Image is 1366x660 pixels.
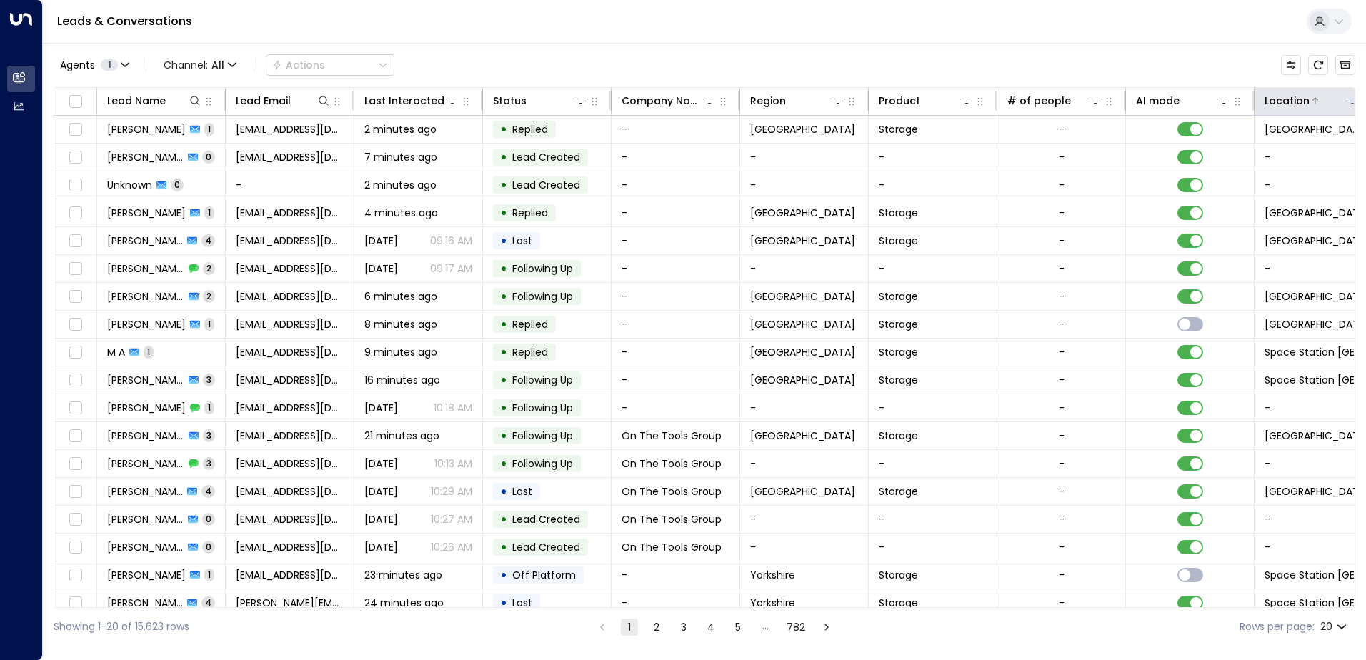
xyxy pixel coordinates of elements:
[203,374,215,386] span: 3
[107,484,183,499] span: Suman Dadra
[236,540,344,554] span: suman@onthetoolsgroup.com
[364,122,437,136] span: 2 minutes ago
[512,429,573,443] span: Following Up
[818,619,835,636] button: Go to next page
[272,59,325,71] div: Actions
[266,54,394,76] div: Button group with a nested menu
[622,540,722,554] span: On The Tools Group
[612,199,740,226] td: -
[784,619,808,636] button: Go to page 782
[1320,616,1350,637] div: 20
[612,561,740,589] td: -
[107,261,184,276] span: Jodie Browne
[500,256,507,281] div: •
[1059,401,1065,415] div: -
[201,485,215,497] span: 4
[740,171,869,199] td: -
[107,317,186,331] span: Emelia Corfe
[236,484,344,499] span: suman@onthetoolsgroup.com
[236,345,344,359] span: hddhdhdhhx@hotmail.com
[879,429,918,443] span: Storage
[1240,619,1315,634] label: Rows per page:
[879,122,918,136] span: Storage
[1007,92,1102,109] div: # of people
[431,540,472,554] p: 10:26 AM
[66,344,84,361] span: Toggle select row
[512,289,573,304] span: Following Up
[512,596,532,610] span: Lost
[500,340,507,364] div: •
[202,151,215,163] span: 0
[202,513,215,525] span: 0
[612,366,740,394] td: -
[204,123,214,135] span: 1
[1281,55,1301,75] button: Customize
[66,232,84,250] span: Toggle select row
[364,261,398,276] span: Sep 11, 2025
[869,144,997,171] td: -
[236,317,344,331] span: emeliacorfe@gmail.com
[879,484,918,499] span: Storage
[500,535,507,559] div: •
[612,171,740,199] td: -
[1059,345,1065,359] div: -
[202,541,215,553] span: 0
[612,255,740,282] td: -
[107,178,152,192] span: Unknown
[66,455,84,473] span: Toggle select row
[750,122,855,136] span: Birmingham
[1308,55,1328,75] span: Refresh
[66,427,84,445] span: Toggle select row
[1335,55,1355,75] button: Archived Leads
[500,145,507,169] div: •
[750,92,845,109] div: Region
[740,534,869,561] td: -
[236,456,344,471] span: suman@onthetoolsgroup.com
[266,54,394,76] button: Actions
[107,373,184,387] span: Berina Pavicrvic
[500,507,507,531] div: •
[236,150,344,164] span: johnsmith56@hotmail.com
[512,373,573,387] span: Following Up
[879,92,920,109] div: Product
[648,619,665,636] button: Go to page 2
[750,568,795,582] span: Yorkshire
[1059,568,1065,582] div: -
[869,450,997,477] td: -
[500,284,507,309] div: •
[434,456,472,471] p: 10:13 AM
[1265,92,1360,109] div: Location
[612,116,740,143] td: -
[1059,456,1065,471] div: -
[201,596,215,609] span: 4
[500,117,507,141] div: •
[158,55,242,75] button: Channel:All
[203,290,215,302] span: 2
[430,234,472,248] p: 09:16 AM
[204,569,214,581] span: 1
[621,619,638,636] button: page 1
[364,150,437,164] span: 7 minutes ago
[512,568,576,582] span: Off Platform
[612,589,740,616] td: -
[204,318,214,330] span: 1
[57,13,192,29] a: Leads & Conversations
[750,429,855,443] span: Birmingham
[364,401,398,415] span: Oct 11, 2025
[493,92,527,109] div: Status
[236,206,344,220] span: jodielbrown66@gmail.com
[203,457,215,469] span: 3
[66,93,84,111] span: Toggle select all
[1059,373,1065,387] div: -
[512,234,532,248] span: Lost
[750,484,855,499] span: Birmingham
[107,512,184,526] span: Suman Dadra
[512,122,548,136] span: Replied
[740,506,869,533] td: -
[107,92,202,109] div: Lead Name
[204,401,214,414] span: 1
[211,59,224,71] span: All
[1059,429,1065,443] div: -
[66,539,84,556] span: Toggle select row
[879,289,918,304] span: Storage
